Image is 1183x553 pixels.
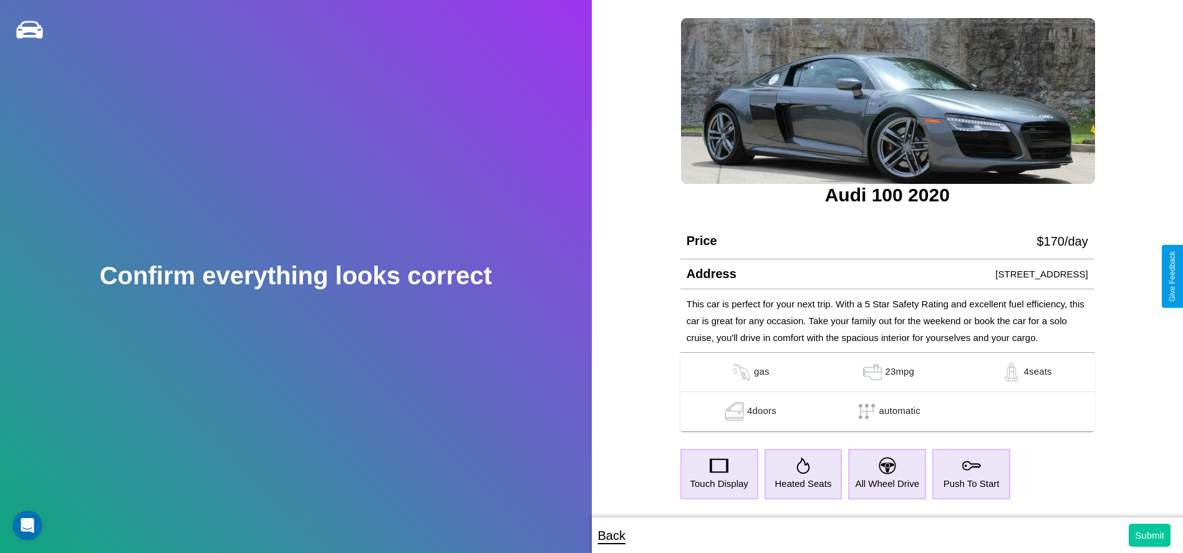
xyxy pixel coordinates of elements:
p: automatic [879,402,920,421]
p: All Wheel Drive [855,475,919,492]
p: Touch Display [690,475,748,492]
h2: Confirm everything looks correct [100,262,492,290]
p: 4 seats [1024,363,1052,382]
p: This car is perfect for your next trip. With a 5 Star Safety Rating and excellent fuel efficiency... [687,296,1088,346]
p: 23 mpg [885,363,914,382]
p: Heated Seats [775,475,831,492]
div: Give Feedback [1168,251,1177,302]
img: gas [722,402,747,421]
p: Push To Start [944,475,1000,492]
iframe: Intercom live chat [12,511,42,541]
h3: Audi 100 2020 [680,185,1094,206]
p: gas [754,363,770,382]
h4: Address [687,267,736,281]
p: Back [598,524,625,547]
img: gas [860,363,885,382]
table: simple table [680,353,1094,431]
button: Submit [1129,524,1171,547]
p: $ 170 /day [1036,230,1088,252]
img: gas [729,363,754,382]
p: [STREET_ADDRESS] [995,266,1088,282]
p: 4 doors [747,402,776,421]
img: gas [999,363,1024,382]
h4: Price [687,234,717,248]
